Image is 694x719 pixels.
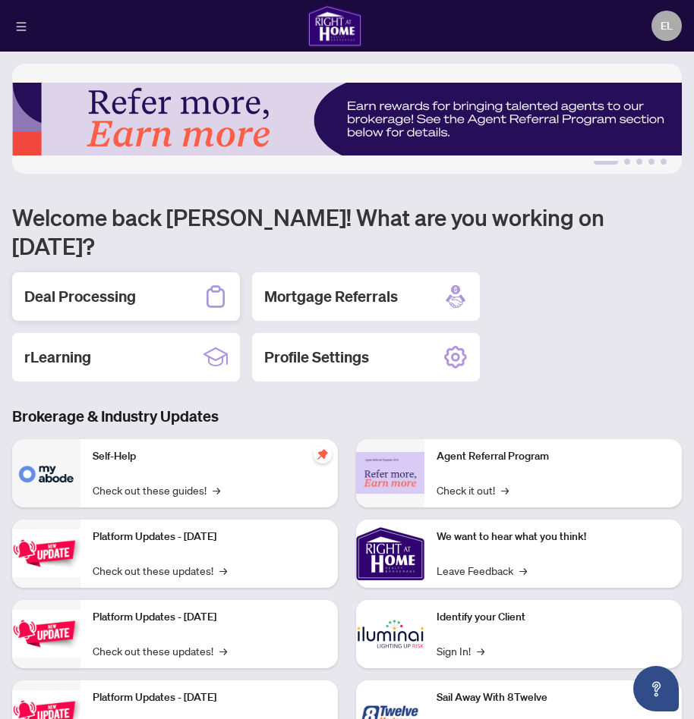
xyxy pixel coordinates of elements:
p: Platform Updates - [DATE] [93,529,326,545]
a: Check out these updates!→ [93,562,227,579]
h3: Brokerage & Industry Updates [12,406,682,427]
button: Open asap [633,666,679,711]
p: Self-Help [93,448,326,465]
img: Agent Referral Program [356,452,424,494]
h2: Deal Processing [24,286,136,307]
img: Identify your Client [356,600,424,668]
h2: Profile Settings [264,347,369,368]
a: Check out these guides!→ [93,482,220,498]
img: logo [308,5,362,47]
p: Sail Away With 8Twelve [437,689,670,706]
button: 2 [624,159,630,165]
img: We want to hear what you think! [356,520,424,588]
p: Identify your Client [437,609,670,626]
span: menu [16,21,27,32]
h1: Welcome back [PERSON_NAME]! What are you working on [DATE]? [12,203,682,260]
p: Platform Updates - [DATE] [93,609,326,626]
a: Sign In!→ [437,642,484,659]
h2: rLearning [24,347,91,368]
span: → [219,642,227,659]
a: Check it out!→ [437,482,509,498]
p: Platform Updates - [DATE] [93,689,326,706]
span: → [519,562,527,579]
button: 5 [661,159,667,165]
h2: Mortgage Referrals [264,286,398,307]
button: 4 [648,159,655,165]
button: 3 [636,159,642,165]
img: Platform Updates - July 21, 2025 [12,529,80,577]
button: 1 [594,159,618,165]
span: → [477,642,484,659]
a: Check out these updates!→ [93,642,227,659]
span: → [501,482,509,498]
span: EL [661,17,673,34]
span: pushpin [314,445,332,463]
img: Platform Updates - July 8, 2025 [12,610,80,658]
a: Leave Feedback→ [437,562,527,579]
span: → [219,562,227,579]
span: → [213,482,220,498]
p: Agent Referral Program [437,448,670,465]
img: Slide 0 [12,64,682,174]
p: We want to hear what you think! [437,529,670,545]
img: Self-Help [12,439,80,507]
